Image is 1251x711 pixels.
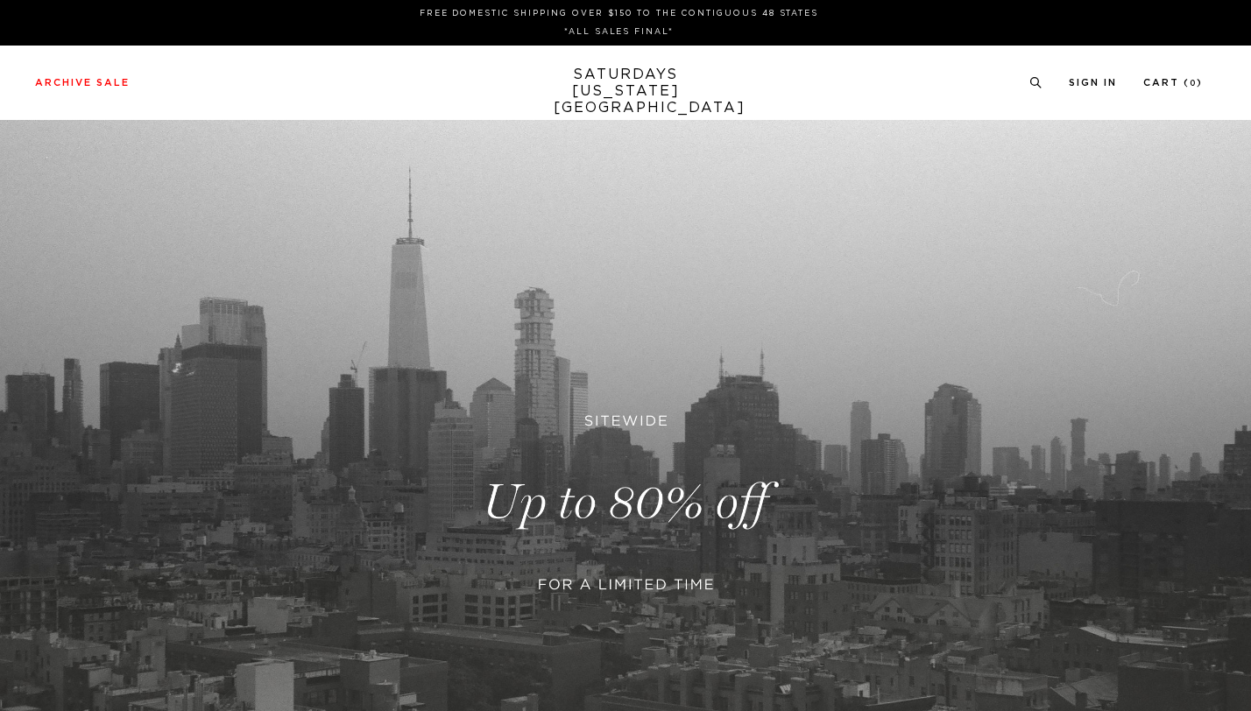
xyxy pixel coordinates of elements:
a: SATURDAYS[US_STATE][GEOGRAPHIC_DATA] [554,67,698,116]
p: FREE DOMESTIC SHIPPING OVER $150 TO THE CONTIGUOUS 48 STATES [42,7,1196,20]
a: Cart (0) [1143,78,1203,88]
small: 0 [1190,80,1197,88]
a: Archive Sale [35,78,130,88]
a: Sign In [1069,78,1117,88]
p: *ALL SALES FINAL* [42,25,1196,39]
